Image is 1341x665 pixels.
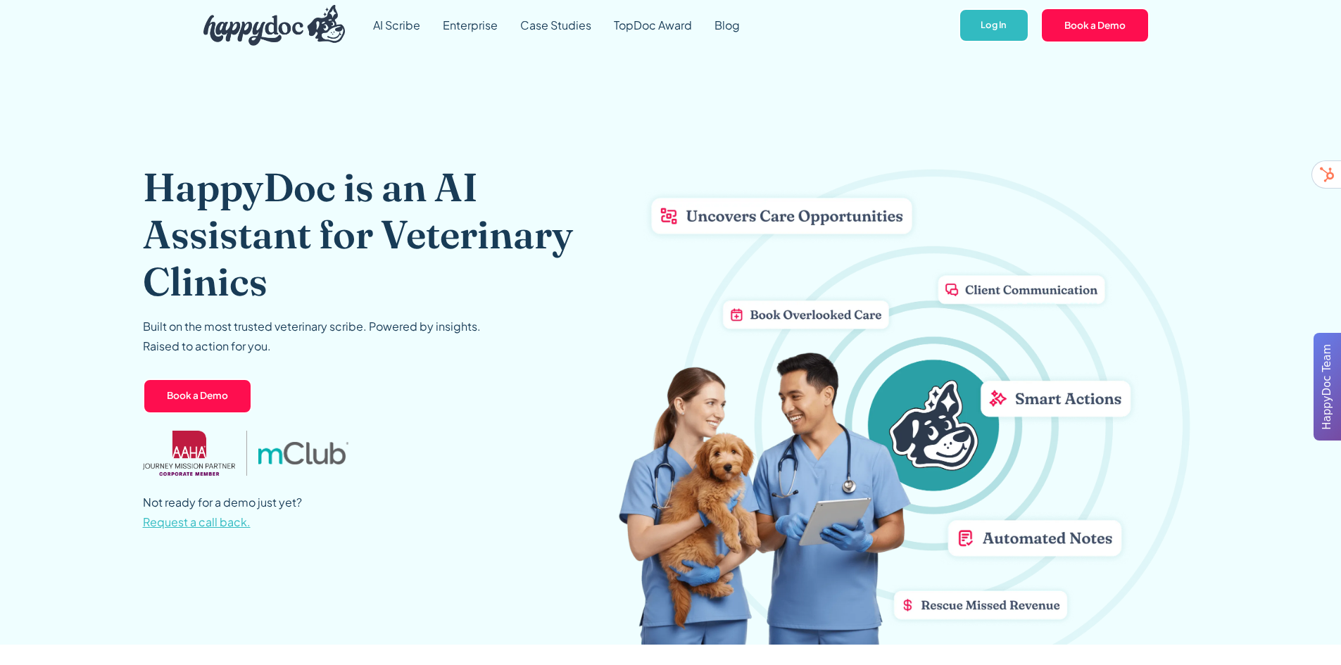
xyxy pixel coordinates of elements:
a: home [192,1,346,49]
p: Built on the most trusted veterinary scribe. Powered by insights. Raised to action for you. [143,317,481,356]
img: mclub logo [258,442,348,464]
img: AAHA Advantage logo [143,431,236,476]
a: Book a Demo [1040,8,1150,43]
img: HappyDoc Logo: A happy dog with his ear up, listening. [203,5,346,46]
p: Not ready for a demo just yet? [143,493,302,532]
span: Request a call back. [143,514,251,529]
a: Log In [959,8,1028,43]
a: Book a Demo [143,379,252,414]
h1: HappyDoc is an AI Assistant for Veterinary Clinics [143,163,618,305]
